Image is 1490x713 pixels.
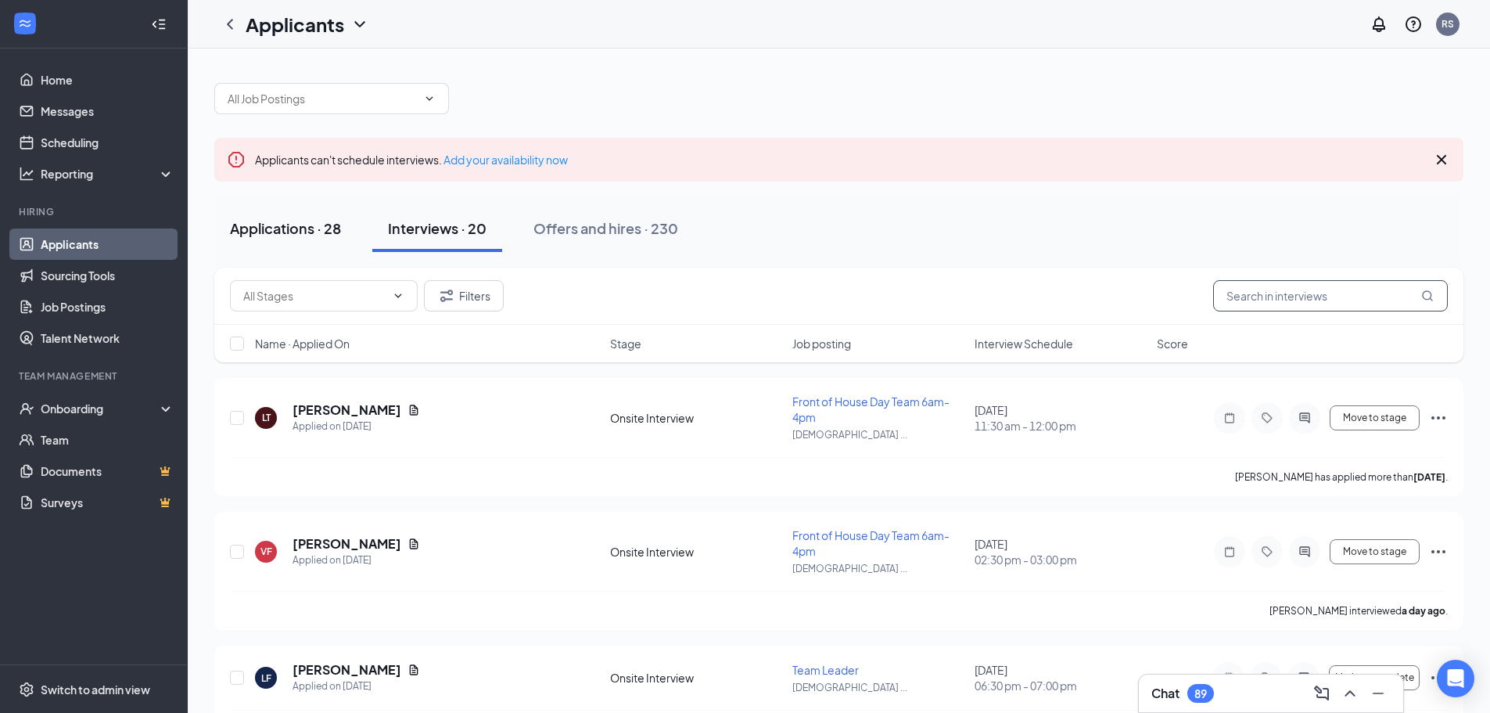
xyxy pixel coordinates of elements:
[151,16,167,32] svg: Collapse
[1220,412,1239,424] svg: Note
[41,424,174,456] a: Team
[17,16,33,31] svg: WorkstreamLogo
[41,229,174,260] a: Applicants
[19,401,34,416] svg: UserCheck
[1343,412,1406,423] span: Move to stage
[1429,409,1448,427] svg: Ellipses
[293,535,401,553] h5: [PERSON_NAME]
[1330,539,1420,564] button: Move to stage
[1269,604,1448,618] p: [PERSON_NAME] interviewed .
[423,92,436,105] svg: ChevronDown
[221,15,239,34] svg: ChevronLeft
[1437,660,1474,697] div: Open Intercom Messenger
[610,544,783,560] div: Onsite Interview
[41,291,174,322] a: Job Postings
[41,95,174,127] a: Messages
[1366,681,1391,706] button: Minimize
[350,15,369,34] svg: ChevronDown
[975,678,1147,693] span: 06:30 pm - 07:00 pm
[1194,687,1207,700] div: 89
[19,205,171,218] div: Hiring
[1432,150,1451,169] svg: Cross
[1295,412,1314,424] svg: ActiveChat
[1312,684,1331,703] svg: ComposeMessage
[41,166,175,182] div: Reporting
[792,681,965,694] p: [DEMOGRAPHIC_DATA] ...
[1295,546,1314,558] svg: ActiveChat
[533,218,678,238] div: Offers and hires · 230
[1309,681,1334,706] button: ComposeMessage
[1157,336,1188,351] span: Score
[1219,672,1238,684] svg: Note
[293,419,420,434] div: Applied on [DATE]
[41,322,174,354] a: Talent Network
[792,336,851,351] span: Job posting
[255,336,350,351] span: Name · Applied On
[41,456,174,487] a: DocumentsCrown
[293,553,420,568] div: Applied on [DATE]
[1442,17,1454,31] div: RS
[975,402,1147,434] div: [DATE]
[1257,672,1276,684] svg: Tag
[408,538,420,550] svg: Document
[408,404,420,416] svg: Document
[975,336,1073,351] span: Interview Schedule
[41,401,161,416] div: Onboarding
[392,290,404,302] svg: ChevronDown
[1341,684,1359,703] svg: ChevronUp
[1370,15,1388,34] svg: Notifications
[792,528,950,558] span: Front of House Day Team 6am-4pm
[41,127,174,158] a: Scheduling
[1329,665,1420,690] button: Mark as complete
[443,153,568,167] a: Add your availability now
[792,562,965,575] p: [DEMOGRAPHIC_DATA] ...
[1220,546,1239,558] svg: Note
[610,410,783,426] div: Onsite Interview
[255,153,568,167] span: Applicants can't schedule interviews.
[261,672,271,685] div: LF
[227,150,246,169] svg: Error
[1421,290,1434,302] svg: MagnifyingGlass
[1235,470,1448,484] p: [PERSON_NAME] has applied more than .
[1413,471,1445,483] b: [DATE]
[19,369,171,383] div: Team Management
[1337,681,1363,706] button: ChevronUp
[610,670,783,686] div: Onsite Interview
[228,90,417,107] input: All Job Postings
[293,661,401,679] h5: [PERSON_NAME]
[41,682,150,697] div: Switch to admin view
[41,260,174,291] a: Sourcing Tools
[1369,684,1388,703] svg: Minimize
[1402,605,1445,617] b: a day ago
[260,545,272,558] div: VF
[19,682,34,697] svg: Settings
[1213,280,1448,311] input: Search in interviews
[975,536,1147,567] div: [DATE]
[975,552,1147,567] span: 02:30 pm - 03:00 pm
[792,663,859,677] span: Team Leader
[243,287,386,304] input: All Stages
[293,402,401,419] h5: [PERSON_NAME]
[1429,668,1448,687] svg: Ellipses
[41,64,174,95] a: Home
[293,679,420,694] div: Applied on [DATE]
[1429,542,1448,561] svg: Ellipses
[1258,546,1276,558] svg: Tag
[19,166,34,182] svg: Analysis
[437,286,456,305] svg: Filter
[1335,672,1414,683] span: Mark as complete
[1151,685,1179,702] h3: Chat
[408,664,420,676] svg: Document
[388,218,486,238] div: Interviews · 20
[424,280,504,311] button: Filter Filters
[792,428,965,441] p: [DEMOGRAPHIC_DATA] ...
[610,336,641,351] span: Stage
[41,487,174,518] a: SurveysCrown
[1294,672,1313,684] svg: ActiveChat
[792,394,950,424] span: Front of House Day Team 6am-4pm
[246,11,344,38] h1: Applicants
[975,418,1147,434] span: 11:30 am - 12:00 pm
[1404,15,1423,34] svg: QuestionInfo
[230,218,341,238] div: Applications · 28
